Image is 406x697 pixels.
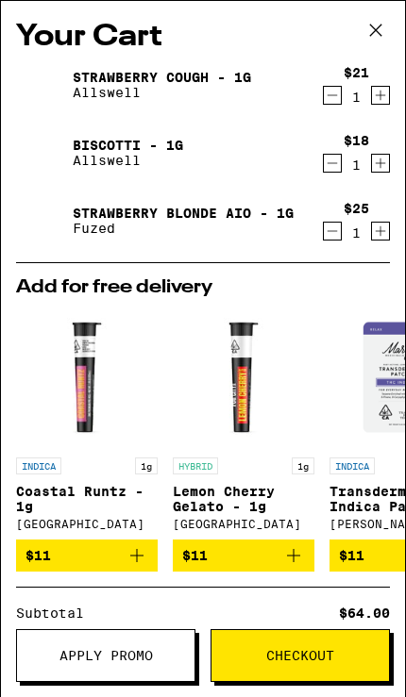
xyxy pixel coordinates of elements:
button: Decrement [323,222,342,241]
div: $18 [344,133,369,148]
button: Decrement [323,154,342,173]
button: Add to bag [173,539,314,572]
span: Checkout [266,649,334,662]
p: 1g [292,457,314,474]
button: Decrement [323,86,342,105]
p: Fuzed [73,221,294,236]
div: $64.00 [339,606,390,620]
div: 1 [344,225,369,241]
p: 1g [135,457,158,474]
p: Lemon Cherry Gelato - 1g [173,484,314,514]
div: $25 [344,201,369,216]
span: $11 [339,548,364,563]
img: Fog City Farms - Coastal Runtz - 1g [16,307,158,448]
p: Allswell [73,85,251,100]
div: 1 [344,158,369,173]
a: Open page for Lemon Cherry Gelato - 1g from Fog City Farms [173,307,314,539]
div: [GEOGRAPHIC_DATA] [173,518,314,530]
button: Apply Promo [16,629,195,682]
a: Biscotti - 1g [73,138,183,153]
img: Fog City Farms - Lemon Cherry Gelato - 1g [173,307,314,448]
span: $11 [182,548,208,563]
span: $11 [25,548,51,563]
button: Increment [371,86,390,105]
div: $21 [344,65,369,80]
p: INDICA [16,457,61,474]
a: Open page for Coastal Runtz - 1g from Fog City Farms [16,307,158,539]
a: Strawberry Cough - 1g [73,70,251,85]
p: INDICA [330,457,375,474]
h2: Your Cart [16,16,390,58]
img: Biscotti - 1g [16,126,69,179]
a: Strawberry Blonde AIO - 1g [73,206,294,221]
p: Coastal Runtz - 1g [16,484,158,514]
div: 1 [344,90,369,105]
img: Strawberry Blonde AIO - 1g [16,194,69,247]
button: Increment [371,222,390,241]
p: HYBRID [173,457,218,474]
div: [GEOGRAPHIC_DATA] [16,518,158,530]
span: Hi. Need any help? [13,14,156,32]
img: Strawberry Cough - 1g [16,58,69,111]
button: Increment [371,154,390,173]
button: Add to bag [16,539,158,572]
div: Subtotal [16,606,95,620]
span: Apply Promo [59,649,153,662]
h2: Add for free delivery [16,278,390,297]
button: Checkout [211,629,390,682]
p: Allswell [73,153,183,168]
